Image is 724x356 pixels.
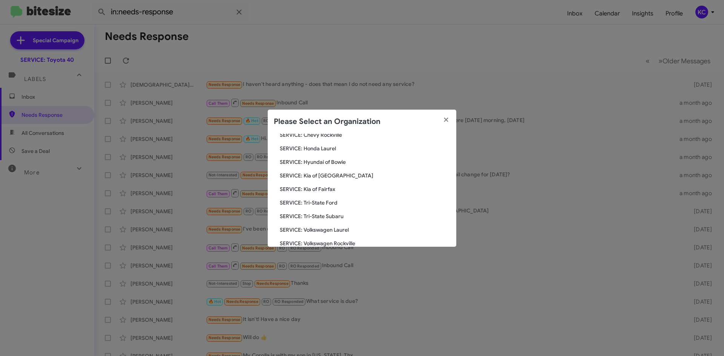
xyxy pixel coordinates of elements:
h2: Please Select an Organization [274,116,380,128]
span: SERVICE: Chevy Rockville [280,131,450,139]
span: SERVICE: Kia of Fairfax [280,185,450,193]
span: SERVICE: Volkswagen Laurel [280,226,450,234]
span: SERVICE: Tri-State Subaru [280,212,450,220]
span: SERVICE: Tri-State Ford [280,199,450,206]
span: SERVICE: Volkswagen Rockville [280,240,450,247]
span: SERVICE: Hyundai of Bowie [280,158,450,166]
span: SERVICE: Kia of [GEOGRAPHIC_DATA] [280,172,450,179]
span: SERVICE: Honda Laurel [280,145,450,152]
